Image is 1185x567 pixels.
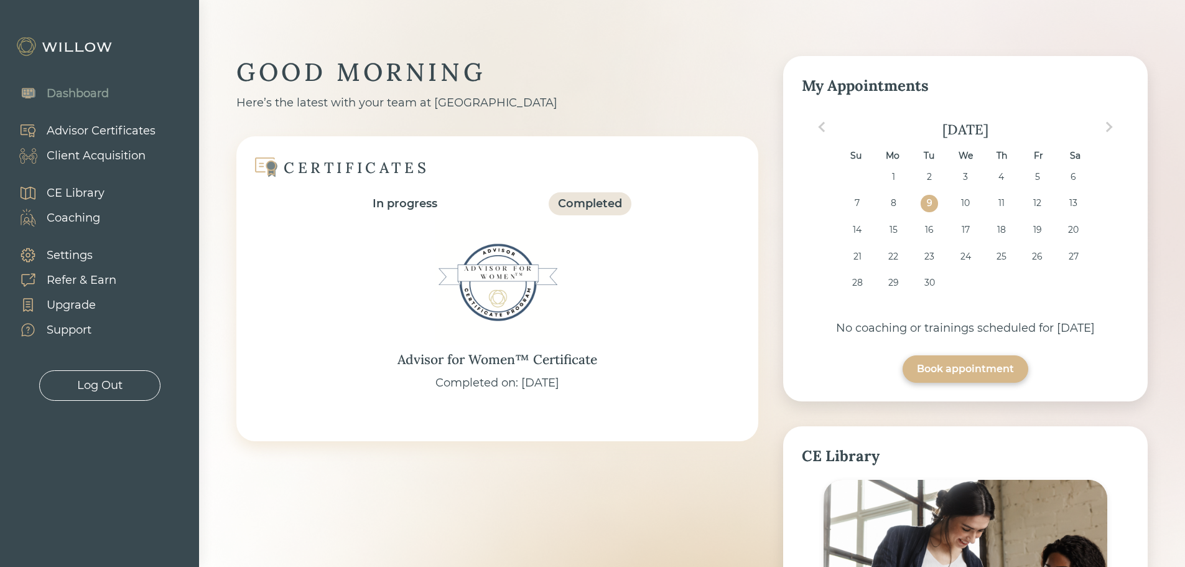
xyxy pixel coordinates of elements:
[921,169,937,185] div: Choose Tuesday, September 2nd, 2025
[957,148,974,164] div: We
[802,121,1129,138] div: [DATE]
[957,169,974,185] div: Choose Wednesday, September 3rd, 2025
[558,195,622,212] div: Completed
[847,148,864,164] div: Su
[921,148,937,164] div: Tu
[957,222,974,238] div: Choose Wednesday, September 17th, 2025
[6,180,105,205] a: CE Library
[47,272,116,289] div: Refer & Earn
[47,85,109,102] div: Dashboard
[885,274,901,291] div: Choose Monday, September 29th, 2025
[236,95,758,111] div: Here’s the latest with your team at [GEOGRAPHIC_DATA]
[1065,248,1082,265] div: Choose Saturday, September 27th, 2025
[993,195,1010,212] div: Choose Thursday, September 11th, 2025
[16,37,115,57] img: Willow
[6,293,116,317] a: Upgrade
[6,205,105,230] a: Coaching
[1029,195,1046,212] div: Choose Friday, September 12th, 2025
[47,123,156,139] div: Advisor Certificates
[397,350,597,370] div: Advisor for Women™ Certificate
[957,248,974,265] div: Choose Wednesday, September 24th, 2025
[1067,148,1084,164] div: Sa
[6,81,109,106] a: Dashboard
[884,148,901,164] div: Mo
[6,243,116,268] a: Settings
[1030,148,1047,164] div: Fr
[1065,222,1082,238] div: Choose Saturday, September 20th, 2025
[885,222,901,238] div: Choose Monday, September 15th, 2025
[1029,222,1046,238] div: Choose Friday, September 19th, 2025
[284,158,429,177] div: CERTIFICATES
[957,195,974,212] div: Choose Wednesday, September 10th, 2025
[1065,195,1082,212] div: Choose Saturday, September 13th, 2025
[849,274,866,291] div: Choose Sunday, September 28th, 2025
[885,169,901,185] div: Choose Monday, September 1st, 2025
[6,143,156,168] a: Client Acquisition
[1099,117,1119,137] button: Next Month
[1029,169,1046,185] div: Choose Friday, September 5th, 2025
[1029,248,1046,265] div: Choose Friday, September 26th, 2025
[47,148,146,164] div: Client Acquisition
[917,362,1014,377] div: Book appointment
[47,322,91,339] div: Support
[849,248,866,265] div: Choose Sunday, September 21st, 2025
[921,222,937,238] div: Choose Tuesday, September 16th, 2025
[885,248,901,265] div: Choose Monday, September 22nd, 2025
[885,195,901,212] div: Choose Monday, September 8th, 2025
[993,222,1010,238] div: Choose Thursday, September 18th, 2025
[6,268,116,293] a: Refer & Earn
[47,185,105,202] div: CE Library
[77,377,123,394] div: Log Out
[993,248,1010,265] div: Choose Thursday, September 25th, 2025
[993,169,1010,185] div: Choose Thursday, September 4th, 2025
[849,195,866,212] div: Choose Sunday, September 7th, 2025
[373,195,437,212] div: In progress
[802,445,1129,467] div: CE Library
[47,247,93,264] div: Settings
[921,274,937,291] div: Choose Tuesday, September 30th, 2025
[806,169,1125,301] div: month 2025-09
[921,248,937,265] div: Choose Tuesday, September 23rd, 2025
[812,117,832,137] button: Previous Month
[802,75,1129,97] div: My Appointments
[802,320,1129,337] div: No coaching or trainings scheduled for [DATE]
[849,222,866,238] div: Choose Sunday, September 14th, 2025
[993,148,1010,164] div: Th
[1065,169,1082,185] div: Choose Saturday, September 6th, 2025
[921,195,937,212] div: Choose Tuesday, September 9th, 2025
[6,118,156,143] a: Advisor Certificates
[435,375,559,391] div: Completed on: [DATE]
[47,297,96,314] div: Upgrade
[47,210,100,227] div: Coaching
[236,56,758,88] div: GOOD MORNING
[435,220,560,345] img: Advisor for Women™ Certificate Badge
